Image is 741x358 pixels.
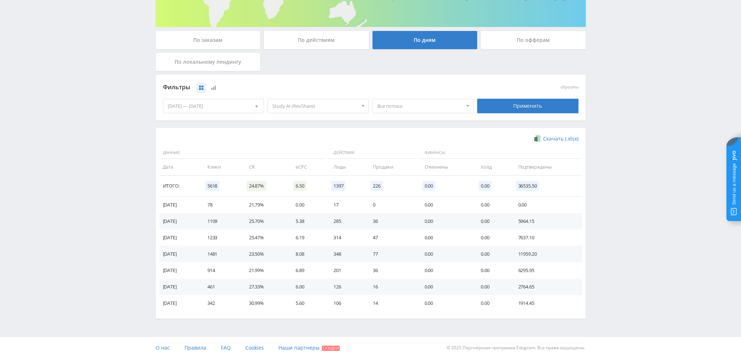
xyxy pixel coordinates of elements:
[417,229,474,246] td: 0.00
[366,262,417,279] td: 36
[159,295,200,311] td: [DATE]
[278,344,320,351] span: Наши партнеры
[328,147,416,159] span: Действия:
[245,344,264,351] span: Cookies
[366,246,417,262] td: 77
[242,246,288,262] td: 23.50%
[159,213,200,229] td: [DATE]
[242,213,288,229] td: 25.70%
[200,246,242,262] td: 1481
[511,246,582,262] td: 11959.20
[511,279,582,295] td: 2764.65
[200,229,242,246] td: 1233
[417,213,474,229] td: 0.00
[159,279,200,295] td: [DATE]
[473,197,511,213] td: 0.00
[417,262,474,279] td: 0.00
[417,159,474,175] td: Отменены
[200,197,242,213] td: 78
[221,344,231,351] span: FAQ
[159,197,200,213] td: [DATE]
[326,229,366,246] td: 314
[159,262,200,279] td: [DATE]
[205,181,219,191] span: 5618
[371,181,383,191] span: 226
[417,197,474,213] td: 0.00
[511,197,582,213] td: 0.00
[417,295,474,311] td: 0.00
[534,135,541,142] img: xlsx
[242,197,288,213] td: 21.79%
[481,31,586,49] div: По офферам
[511,262,582,279] td: 6295.95
[473,159,511,175] td: Холд
[272,99,358,113] span: Study AI (RevShare)
[242,159,288,175] td: CR
[242,229,288,246] td: 25.47%
[417,279,474,295] td: 0.00
[288,229,326,246] td: 6.19
[184,344,206,351] span: Правила
[200,279,242,295] td: 461
[293,181,306,191] span: 6.50
[242,262,288,279] td: 21.99%
[242,279,288,295] td: 27.33%
[326,213,366,229] td: 285
[163,82,474,93] div: Фильтры
[511,295,582,311] td: 1914.45
[288,262,326,279] td: 6.89
[366,229,417,246] td: 47
[473,295,511,311] td: 0.00
[511,213,582,229] td: 5964.15
[159,147,324,159] span: Данные:
[417,246,474,262] td: 0.00
[543,136,578,142] span: Скачать (.xlsx)
[561,85,578,90] button: сбросить
[326,279,366,295] td: 126
[159,176,200,197] td: Итого:
[479,181,491,191] span: 0.00
[534,135,578,142] a: Скачать (.xlsx)
[156,53,261,71] div: По локальному лендингу
[288,213,326,229] td: 5.38
[159,159,200,175] td: Дата
[264,31,369,49] div: По действиям
[473,229,511,246] td: 0.00
[511,159,582,175] td: Подтверждены
[473,279,511,295] td: 0.00
[200,295,242,311] td: 342
[200,213,242,229] td: 1109
[247,181,266,191] span: 24.87%
[366,279,417,295] td: 16
[419,147,580,159] span: Финансы:
[159,229,200,246] td: [DATE]
[326,246,366,262] td: 348
[366,295,417,311] td: 14
[156,344,170,351] span: О нас
[288,197,326,213] td: 0.00
[326,295,366,311] td: 106
[511,229,582,246] td: 7637.10
[288,295,326,311] td: 5.60
[373,31,477,49] div: По дням
[366,213,417,229] td: 36
[366,197,417,213] td: 0
[366,159,417,175] td: Продажи
[473,246,511,262] td: 0.00
[473,262,511,279] td: 0.00
[156,31,261,49] div: По заказам
[422,181,435,191] span: 0.00
[288,159,326,175] td: eCPC
[159,246,200,262] td: [DATE]
[326,159,366,175] td: Лиды
[288,246,326,262] td: 8.08
[322,346,340,351] span: Скидки
[200,262,242,279] td: 914
[200,159,242,175] td: Клики
[326,197,366,213] td: 17
[516,181,539,191] span: 36535.50
[377,99,463,113] span: Все потоки
[477,99,578,113] div: Применить
[163,99,264,113] div: [DATE] — [DATE]
[326,262,366,279] td: 201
